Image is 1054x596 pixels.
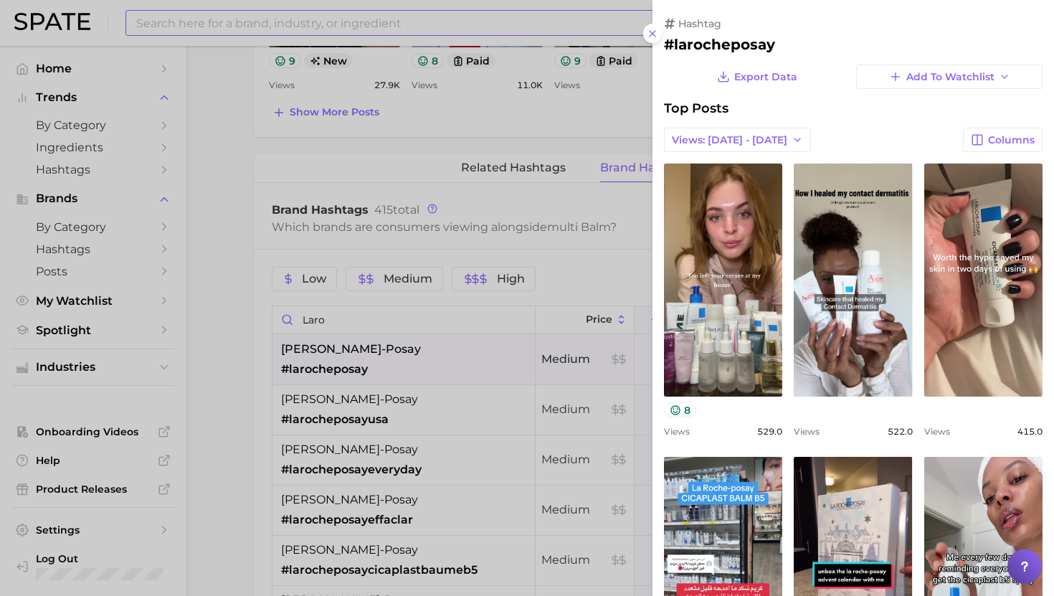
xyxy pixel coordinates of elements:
span: 522.0 [888,426,913,437]
button: Columns [963,128,1043,152]
button: Views: [DATE] - [DATE] [664,128,811,152]
span: hashtag [678,17,721,30]
h2: #larocheposay [664,36,1043,53]
button: Export Data [713,65,801,89]
span: Views [924,426,950,437]
span: 529.0 [757,426,782,437]
span: Add to Watchlist [906,71,994,83]
span: Columns [988,134,1035,146]
button: 8 [664,402,696,417]
span: Top Posts [664,100,728,116]
span: 415.0 [1017,426,1043,437]
button: Add to Watchlist [856,65,1043,89]
span: Views [794,426,820,437]
span: Views [664,426,690,437]
span: Views: [DATE] - [DATE] [672,134,787,146]
span: Export Data [734,71,797,83]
